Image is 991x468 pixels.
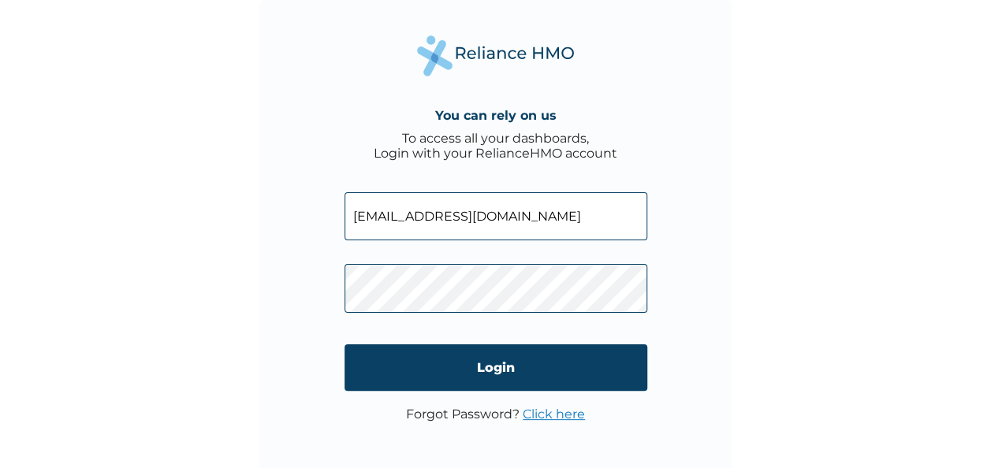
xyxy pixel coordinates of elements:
[523,407,585,422] a: Click here
[435,108,557,123] h4: You can rely on us
[345,192,647,240] input: Email address or HMO ID
[406,407,585,422] p: Forgot Password?
[345,344,647,391] input: Login
[374,131,617,161] div: To access all your dashboards, Login with your RelianceHMO account
[417,35,575,76] img: Reliance Health's Logo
